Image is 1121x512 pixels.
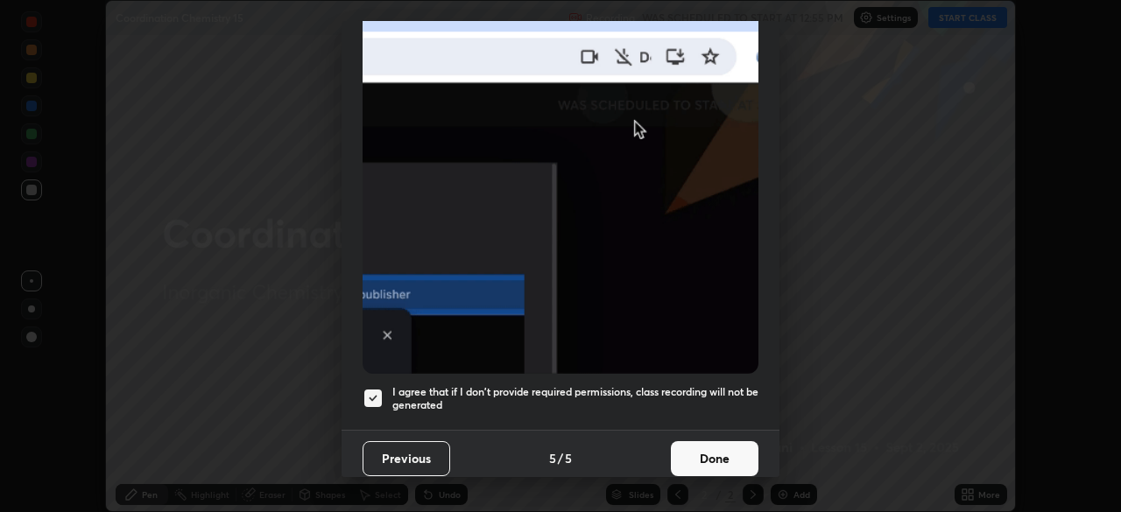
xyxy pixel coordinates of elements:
[565,449,572,467] h4: 5
[558,449,563,467] h4: /
[671,441,758,476] button: Done
[549,449,556,467] h4: 5
[392,385,758,412] h5: I agree that if I don't provide required permissions, class recording will not be generated
[363,441,450,476] button: Previous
